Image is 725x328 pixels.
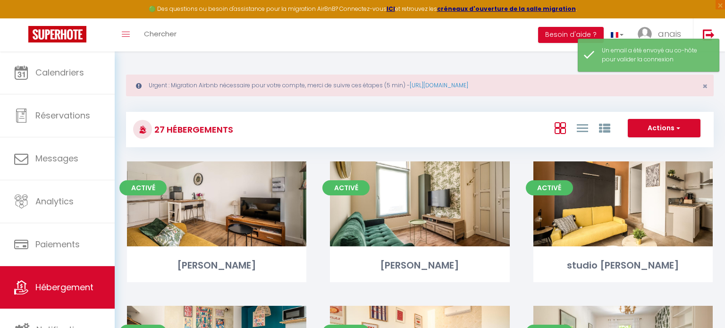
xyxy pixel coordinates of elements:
img: logout [703,29,715,41]
span: Hébergement [35,281,93,293]
span: Activé [322,180,370,195]
div: Urgent : Migration Airbnb nécessaire pour votre compte, merci de suivre ces étapes (5 min) - [126,75,714,96]
span: Activé [119,180,167,195]
span: × [702,80,708,92]
span: Activé [526,180,573,195]
a: Chercher [137,18,184,51]
a: ICI [387,5,395,13]
span: Réservations [35,109,90,121]
span: Chercher [144,29,177,39]
span: Calendriers [35,67,84,78]
img: ... [638,27,652,41]
button: Besoin d'aide ? [538,27,604,43]
a: Vue par Groupe [599,120,610,135]
span: Messages [35,152,78,164]
a: [URL][DOMAIN_NAME] [410,81,468,89]
button: Close [702,82,708,91]
div: studio [PERSON_NAME] [533,258,713,273]
a: ... anais [631,18,693,51]
a: Vue en Liste [577,120,588,135]
span: Analytics [35,195,74,207]
img: Super Booking [28,26,86,42]
span: anais [658,28,681,40]
div: [PERSON_NAME] [127,258,306,273]
div: [PERSON_NAME] [330,258,509,273]
span: Paiements [35,238,80,250]
h3: 27 Hébergements [152,119,233,140]
a: Vue en Box [555,120,566,135]
a: créneaux d'ouverture de la salle migration [437,5,576,13]
button: Ouvrir le widget de chat LiveChat [8,4,36,32]
button: Actions [628,119,700,138]
div: Un email a été envoyé au co-hôte pour valider la connexion [602,46,709,64]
